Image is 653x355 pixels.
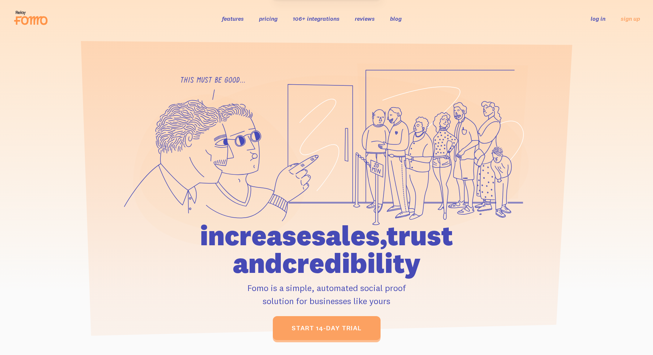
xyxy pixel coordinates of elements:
[621,15,640,23] a: sign up
[591,15,605,22] a: log in
[222,15,244,22] a: features
[273,316,381,340] a: start 14-day trial
[259,15,278,22] a: pricing
[159,281,494,307] p: Fomo is a simple, automated social proof solution for businesses like yours
[293,15,340,22] a: 106+ integrations
[159,222,494,277] h1: increase sales, trust and credibility
[390,15,402,22] a: blog
[355,15,375,22] a: reviews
